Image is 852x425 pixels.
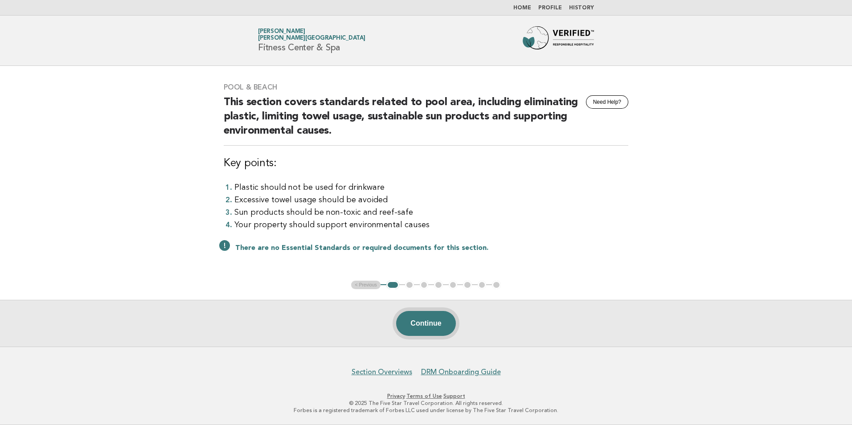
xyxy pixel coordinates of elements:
[258,29,365,52] h1: Fitness Center & Spa
[234,206,628,219] li: Sun products should be non-toxic and reef-safe
[406,393,442,399] a: Terms of Use
[153,400,699,407] p: © 2025 The Five Star Travel Corporation. All rights reserved.
[234,219,628,231] li: Your property should support environmental causes
[569,5,594,11] a: History
[513,5,531,11] a: Home
[235,244,628,253] p: There are no Essential Standards or required documents for this section.
[538,5,562,11] a: Profile
[153,407,699,414] p: Forbes is a registered trademark of Forbes LLC used under license by The Five Star Travel Corpora...
[234,181,628,194] li: Plastic should not be used for drinkware
[421,368,501,376] a: DRM Onboarding Guide
[224,95,628,146] h2: This section covers standards related to pool area, including eliminating plastic, limiting towel...
[153,392,699,400] p: · ·
[523,26,594,55] img: Forbes Travel Guide
[258,36,365,41] span: [PERSON_NAME][GEOGRAPHIC_DATA]
[586,95,628,109] button: Need Help?
[443,393,465,399] a: Support
[396,311,455,336] button: Continue
[352,368,412,376] a: Section Overviews
[387,393,405,399] a: Privacy
[224,83,628,92] h3: Pool & Beach
[258,29,365,41] a: [PERSON_NAME][PERSON_NAME][GEOGRAPHIC_DATA]
[224,156,628,171] h3: Key points:
[386,281,399,290] button: 1
[234,194,628,206] li: Excessive towel usage should be avoided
